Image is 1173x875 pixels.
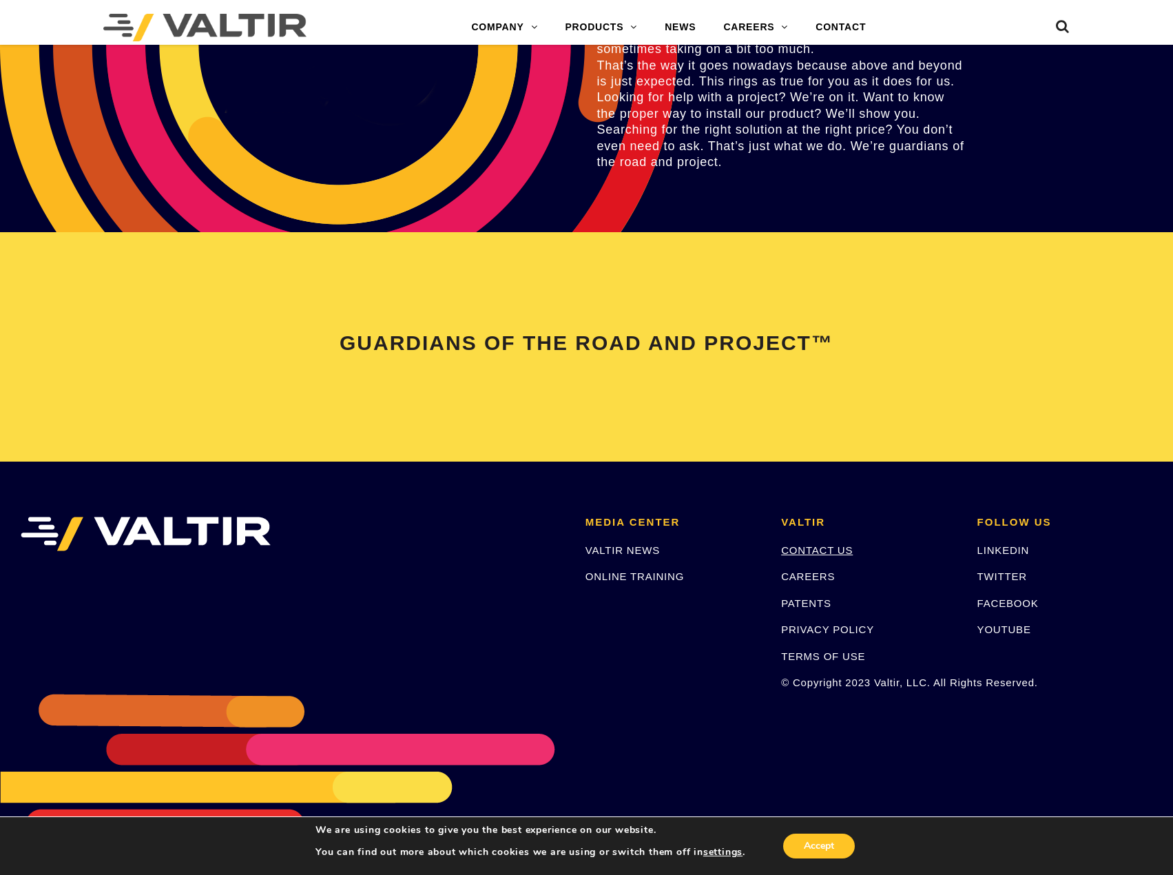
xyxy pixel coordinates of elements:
[340,331,833,354] span: GUARDIANS OF THE ROAD AND PROJECT™
[315,824,745,836] p: We are using cookies to give you the best experience on our website.
[585,570,684,582] a: ONLINE TRAINING
[709,14,802,41] a: CAREERS
[551,14,651,41] a: PRODUCTS
[585,544,660,556] a: VALTIR NEWS
[977,544,1030,556] a: LINKEDIN
[103,14,307,41] img: Valtir
[781,597,831,609] a: PATENTS
[585,517,760,528] h2: MEDIA CENTER
[597,26,964,169] span: Building the future. Taking on incredible projects. But sometimes taking on a bit too much. That’...
[977,624,1031,635] a: YOUTUBE
[651,14,709,41] a: NEWS
[703,846,743,858] button: settings
[977,597,1039,609] a: FACEBOOK
[781,650,865,662] a: TERMS OF USE
[781,544,853,556] a: CONTACT US
[781,570,835,582] a: CAREERS
[315,846,745,858] p: You can find out more about which cookies we are using or switch them off in .
[783,834,855,858] button: Accept
[21,517,271,551] img: VALTIR
[781,675,956,690] p: © Copyright 2023 Valtir, LLC. All Rights Reserved.
[977,570,1027,582] a: TWITTER
[802,14,880,41] a: CONTACT
[781,517,956,528] h2: VALTIR
[781,624,874,635] a: PRIVACY POLICY
[977,517,1152,528] h2: FOLLOW US
[457,14,551,41] a: COMPANY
